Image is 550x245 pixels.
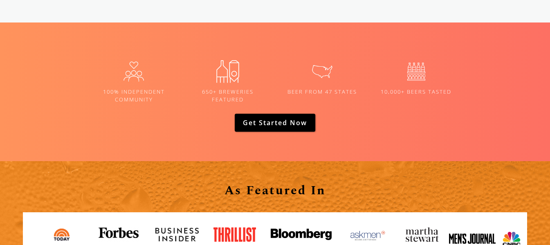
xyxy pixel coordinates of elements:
a: Get Started now [235,114,315,132]
h5: BEER FROM 47 States [281,88,363,96]
h5: 100% Independent Community [93,88,175,104]
h5: 650+ Breweries Featured [187,88,269,104]
strong: As Featured In [224,181,326,200]
h5: 10,000+ Beers tasted [375,88,457,96]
